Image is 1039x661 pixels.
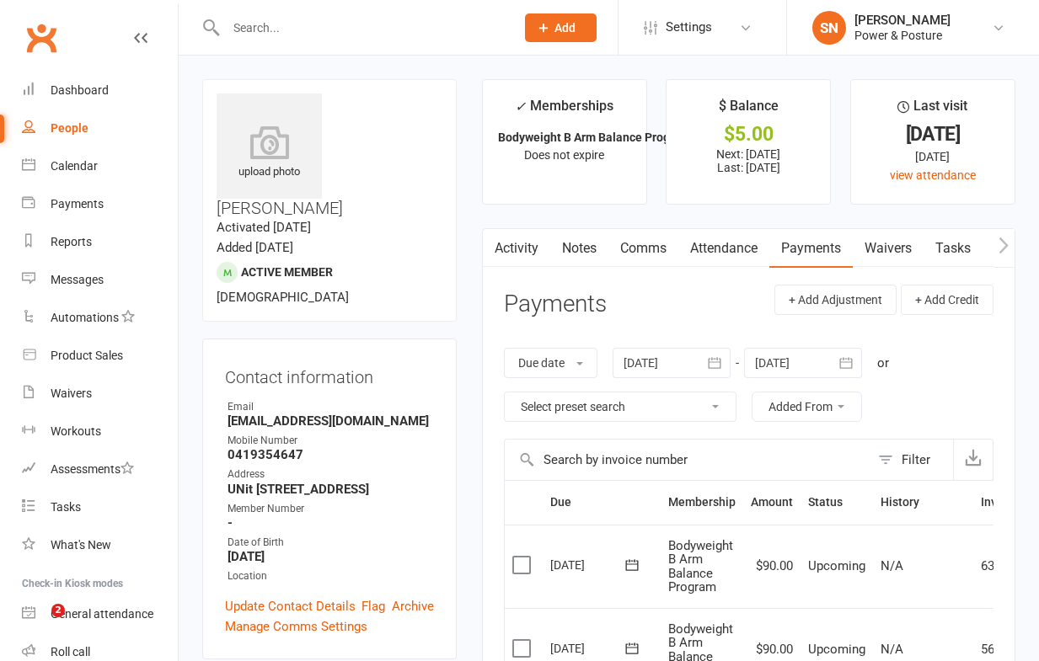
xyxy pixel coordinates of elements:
[51,500,81,514] div: Tasks
[241,265,333,279] span: Active member
[228,482,434,497] strong: UNit [STREET_ADDRESS]
[225,361,434,386] h3: Contact information
[550,635,628,661] div: [DATE]
[525,13,597,42] button: Add
[853,229,924,268] a: Waivers
[22,185,178,223] a: Payments
[666,8,712,46] span: Settings
[217,240,293,255] time: Added [DATE]
[661,481,743,524] th: Membership
[392,596,434,616] a: Archive
[870,440,953,480] button: Filter
[51,197,104,211] div: Payments
[769,229,853,268] a: Payments
[22,413,178,450] a: Workouts
[877,353,889,373] div: or
[902,450,930,470] div: Filter
[973,481,1036,524] th: Invoice #
[22,109,178,147] a: People
[678,229,769,268] a: Attendance
[51,349,123,362] div: Product Sales
[51,424,101,438] div: Workouts
[752,392,862,422] button: Added From
[515,99,526,115] i: ✓
[51,538,111,552] div: What's New
[22,337,178,375] a: Product Sales
[221,16,503,40] input: Search...
[682,125,815,143] div: $5.00
[498,131,691,144] strong: Bodyweight B Arm Balance Program
[228,535,434,551] div: Date of Birth
[228,413,434,429] strong: [EMAIL_ADDRESS][DOMAIN_NAME]
[362,596,385,616] a: Flag
[881,642,903,657] span: N/A
[22,450,178,488] a: Assessments
[808,558,865,573] span: Upcoming
[228,466,434,482] div: Address
[22,488,178,526] a: Tasks
[51,645,90,658] div: Roll call
[228,399,434,415] div: Email
[51,159,98,173] div: Calendar
[17,604,57,644] iframe: Intercom live chat
[550,229,608,268] a: Notes
[890,168,976,182] a: view attendance
[22,72,178,109] a: Dashboard
[743,525,801,608] td: $90.00
[854,13,951,28] div: [PERSON_NAME]
[20,17,62,59] a: Clubworx
[682,147,815,174] p: Next: [DATE] Last: [DATE]
[22,223,178,261] a: Reports
[51,273,104,286] div: Messages
[51,121,88,135] div: People
[51,235,92,248] div: Reports
[973,525,1036,608] td: 6367670
[774,285,897,315] button: + Add Adjustment
[543,481,661,524] th: Due
[483,229,550,268] a: Activity
[801,481,873,524] th: Status
[228,515,434,530] strong: -
[668,538,733,595] span: Bodyweight B Arm Balance Program
[228,433,434,449] div: Mobile Number
[51,607,153,621] div: General attendance
[866,125,999,143] div: [DATE]
[22,147,178,185] a: Calendar
[854,28,951,43] div: Power & Posture
[550,552,628,578] div: [DATE]
[808,642,865,657] span: Upcoming
[873,481,973,524] th: History
[504,291,607,317] h3: Payments
[505,440,870,480] input: Search by invoice number
[22,595,178,633] a: General attendance kiosk mode
[51,604,65,617] span: 2
[901,285,993,315] button: + Add Credit
[217,125,322,181] div: upload photo
[228,568,434,584] div: Location
[881,558,903,573] span: N/A
[897,95,967,125] div: Last visit
[217,290,349,305] span: [DEMOGRAPHIC_DATA]
[51,462,134,476] div: Assessments
[504,348,597,378] button: Due date
[608,229,678,268] a: Comms
[217,220,311,235] time: Activated [DATE]
[225,596,356,616] a: Update Contact Details
[22,261,178,299] a: Messages
[515,95,613,126] div: Memberships
[51,83,109,97] div: Dashboard
[554,21,576,35] span: Add
[719,95,779,125] div: $ Balance
[812,11,846,45] div: SN
[524,148,604,162] span: Does not expire
[743,481,801,524] th: Amount
[51,311,119,324] div: Automations
[22,526,178,564] a: What's New
[924,229,983,268] a: Tasks
[228,447,434,462] strong: 0419354647
[51,386,92,400] div: Waivers
[22,299,178,337] a: Automations
[228,549,434,564] strong: [DATE]
[228,501,434,517] div: Member Number
[225,616,367,637] a: Manage Comms Settings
